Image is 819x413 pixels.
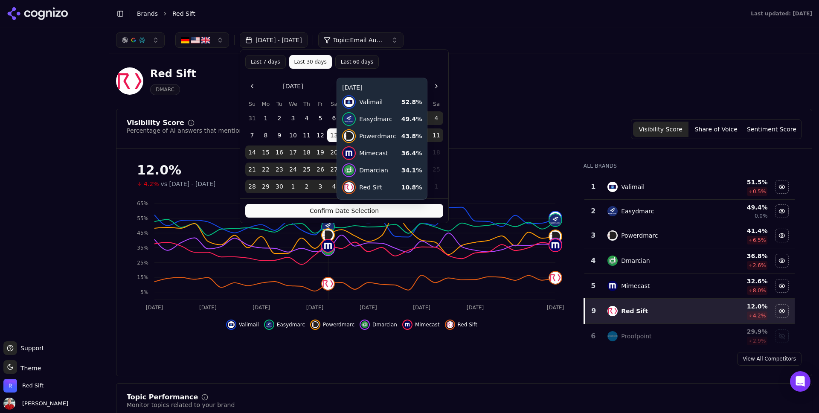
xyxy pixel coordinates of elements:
tspan: 5% [140,289,148,295]
button: Saturday, September 13th, 2025, selected [327,128,341,142]
button: Wednesday, October 8th, 2025, selected [389,128,402,142]
th: Sunday [348,100,361,108]
button: Sunday, October 12th, 2025, selected [348,145,361,159]
div: Valimail [621,183,645,191]
button: Hide valimail data [775,180,789,194]
button: Go to the Previous Month [245,79,259,93]
button: Wednesday, September 10th, 2025 [286,128,300,142]
img: powerdmarc [312,321,319,328]
div: 3 [588,230,599,241]
button: Hide powerdmarc data [775,229,789,242]
button: Thursday, September 11th, 2025 [300,128,314,142]
button: Wednesday, October 1st, 2025, selected [389,111,402,125]
button: Sentiment Score [744,122,799,137]
th: Thursday [300,100,314,108]
span: Red Sift [172,9,195,18]
table: September 2025 [245,100,341,193]
th: Wednesday [389,100,402,108]
button: Friday, October 3rd, 2025, selected [314,180,327,193]
tspan: [DATE] [413,305,430,311]
img: dmarcian [607,256,618,266]
th: Friday [416,100,430,108]
img: mimecast [549,239,561,251]
span: Red Sift [458,321,477,328]
tr: 1valimailValimail51.5%0.5%Hide valimail data [584,175,795,200]
div: Dmarcian [621,256,650,265]
img: dmarcian [361,321,368,328]
div: Monitor topics related to your brand [127,401,235,409]
div: Visibility Score [127,119,184,126]
button: Friday, September 19th, 2025, selected [314,145,327,159]
span: Red Sift [22,382,44,390]
button: Last 7 days [245,55,286,69]
button: Share of Voice [688,122,744,137]
button: Friday, September 5th, 2025 [314,111,327,125]
img: Red Sift [3,379,17,393]
div: All Brands [584,163,795,169]
img: powerdmarc [607,230,618,241]
button: Tuesday, September 23rd, 2025, selected [273,163,286,176]
tspan: 65% [137,201,148,206]
div: 1 [588,182,599,192]
button: Saturday, October 4th, 2025, selected [327,180,341,193]
span: 2.6 % [753,262,766,269]
tspan: 25% [137,260,148,266]
span: Theme [17,365,41,372]
button: Thursday, October 2nd, 2025, selected [300,180,314,193]
img: mimecast [322,240,334,252]
span: DMARC [150,84,180,95]
span: Powerdmarc [323,321,354,328]
img: valimail [607,182,618,192]
th: Sunday [245,100,259,108]
button: Hide red sift data [445,320,477,330]
th: Thursday [402,100,416,108]
img: mimecast [404,321,411,328]
button: Saturday, September 20th, 2025, selected [327,145,341,159]
img: Red Sift [116,67,143,95]
th: Saturday [430,100,443,108]
tr: 5mimecastMimecast32.6%8.0%Hide mimecast data [584,273,795,299]
button: Sunday, September 28th, 2025, selected [245,180,259,193]
th: Tuesday [375,100,389,108]
tspan: 45% [137,230,148,236]
button: Open organization switcher [3,379,44,393]
th: Monday [361,100,375,108]
span: Dmarcian [372,321,397,328]
button: Hide mimecast data [775,279,789,293]
button: Friday, October 3rd, 2025, selected [416,111,430,125]
button: Sunday, October 5th, 2025, selected [348,128,361,142]
button: Thursday, September 4th, 2025 [300,111,314,125]
th: Saturday [327,100,341,108]
img: red sift [447,321,453,328]
button: Saturday, September 6th, 2025 [327,111,341,125]
button: Hide easydmarc data [264,320,305,330]
button: Hide powerdmarc data [310,320,354,330]
img: United Kingdom [201,36,210,44]
div: Powerdmarc [621,231,658,240]
img: proofpoint [607,331,618,341]
button: Hide mimecast data [402,320,440,330]
th: Friday [314,100,327,108]
button: Tuesday, September 9th, 2025 [273,128,286,142]
span: Easydmarc [277,321,305,328]
tspan: [DATE] [547,305,564,311]
button: Friday, September 12th, 2025 [314,128,327,142]
button: Friday, September 26th, 2025, selected [314,163,327,176]
img: Germany [181,36,189,44]
tspan: 15% [137,274,148,280]
button: Monday, September 15th, 2025, selected [259,145,273,159]
tr: 3powerdmarcPowerdmarc41.4%6.5%Hide powerdmarc data [584,223,795,248]
span: 0.0% [755,212,768,219]
table: October 2025 [348,100,443,193]
div: 5 [588,281,599,291]
tspan: 55% [137,215,148,221]
button: Monday, September 1st, 2025 [259,111,273,125]
span: 0.5 % [753,188,766,195]
div: 6 [588,331,599,341]
span: [PERSON_NAME] [19,400,68,407]
button: Wednesday, October 1st, 2025, selected [286,180,300,193]
a: Brands [137,10,158,17]
div: Red Sift [621,307,648,315]
button: Thursday, October 9th, 2025, selected [402,128,416,142]
button: Monday, September 22nd, 2025, selected [259,163,273,176]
